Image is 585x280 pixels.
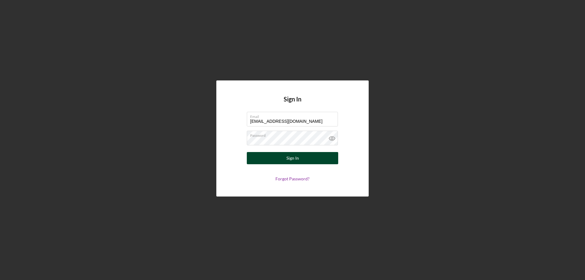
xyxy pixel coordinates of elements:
[247,152,338,164] button: Sign In
[286,152,299,164] div: Sign In
[250,112,338,119] label: Email
[250,131,338,138] label: Password
[284,96,301,112] h4: Sign In
[275,176,310,181] a: Forgot Password?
